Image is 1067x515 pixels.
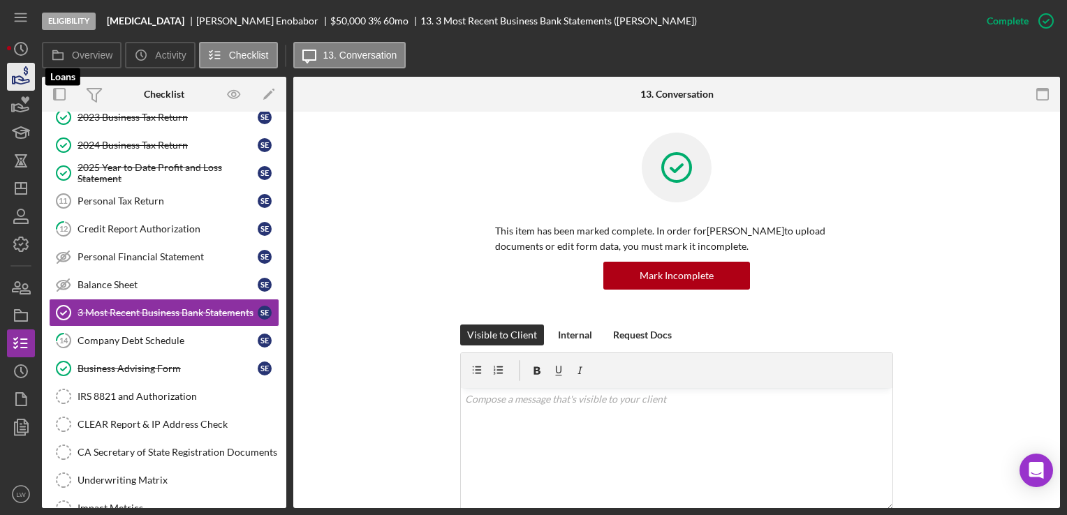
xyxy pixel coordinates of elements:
[640,262,714,290] div: Mark Incomplete
[229,50,269,61] label: Checklist
[49,187,279,215] a: 11Personal Tax ReturnSE
[49,271,279,299] a: Balance SheetSE
[78,251,258,262] div: Personal Financial Statement
[258,166,272,180] div: S E
[49,159,279,187] a: 2025 Year to Date Profit and Loss StatementSE
[613,324,672,345] div: Request Docs
[49,327,279,354] a: 14Company Debt ScheduleSE
[558,324,592,345] div: Internal
[78,140,258,151] div: 2024 Business Tax Return
[49,103,279,131] a: 2023 Business Tax ReturnSE
[293,42,406,68] button: 13. Conversation
[258,194,272,208] div: S E
[78,223,258,234] div: Credit Report Authorization
[258,278,272,292] div: S E
[49,382,279,410] a: IRS 8821 and Authorization
[258,138,272,152] div: S E
[603,262,750,290] button: Mark Incomplete
[59,336,68,345] tspan: 14
[199,42,278,68] button: Checklist
[59,224,68,233] tspan: 12
[144,89,184,100] div: Checklist
[495,223,858,255] p: This item has been marked complete. In order for [PERSON_NAME] to upload documents or edit form d...
[973,7,1060,35] button: Complete
[78,195,258,207] div: Personal Tax Return
[107,15,184,27] b: [MEDICAL_DATA]
[155,50,186,61] label: Activity
[383,15,409,27] div: 60 mo
[78,363,258,374] div: Business Advising Form
[59,197,67,205] tspan: 11
[78,475,279,486] div: Underwriting Matrix
[125,42,195,68] button: Activity
[78,307,258,318] div: 3 Most Recent Business Bank Statements
[1020,454,1053,487] div: Open Intercom Messenger
[78,335,258,346] div: Company Debt Schedule
[49,438,279,466] a: CA Secretary of State Registration Documents
[49,299,279,327] a: 3 Most Recent Business Bank StatementsSE
[640,89,714,100] div: 13. Conversation
[78,502,279,514] div: Impact Metrics
[78,279,258,290] div: Balance Sheet
[78,391,279,402] div: IRS 8821 and Authorization
[49,243,279,271] a: Personal Financial StatementSE
[551,324,599,345] button: Internal
[606,324,679,345] button: Request Docs
[78,447,279,458] div: CA Secretary of State Registration Documents
[49,466,279,494] a: Underwriting Matrix
[467,324,537,345] div: Visible to Client
[460,324,544,345] button: Visible to Client
[330,15,366,27] span: $50,000
[49,354,279,382] a: Business Advising FormSE
[987,7,1029,35] div: Complete
[258,334,272,348] div: S E
[49,410,279,438] a: CLEAR Report & IP Address Check
[196,15,330,27] div: [PERSON_NAME] Enobabor
[78,162,258,184] div: 2025 Year to Date Profit and Loss Statement
[49,131,279,159] a: 2024 Business Tax ReturnSE
[420,15,697,27] div: 13. 3 Most Recent Business Bank Statements ([PERSON_NAME])
[258,361,272,375] div: S E
[258,222,272,236] div: S E
[258,110,272,124] div: S E
[72,50,112,61] label: Overview
[42,13,96,30] div: Eligibility
[258,306,272,320] div: S E
[42,42,122,68] button: Overview
[7,480,35,508] button: LW
[258,250,272,264] div: S E
[368,15,381,27] div: 3 %
[78,112,258,123] div: 2023 Business Tax Return
[323,50,397,61] label: 13. Conversation
[49,215,279,243] a: 12Credit Report AuthorizationSE
[16,491,27,498] text: LW
[78,419,279,430] div: CLEAR Report & IP Address Check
